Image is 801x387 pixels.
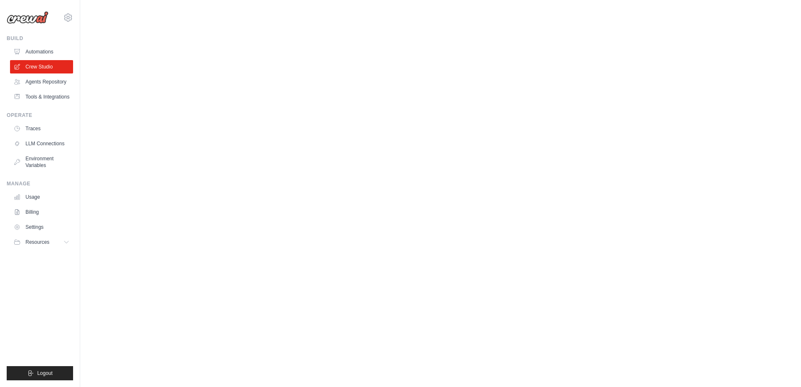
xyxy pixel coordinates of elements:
a: Tools & Integrations [10,90,73,104]
span: Logout [37,370,53,377]
a: Agents Repository [10,75,73,89]
a: Environment Variables [10,152,73,172]
button: Resources [10,235,73,249]
div: Manage [7,180,73,187]
img: Logo [7,11,48,24]
a: Automations [10,45,73,58]
a: LLM Connections [10,137,73,150]
a: Crew Studio [10,60,73,73]
a: Billing [10,205,73,219]
a: Settings [10,220,73,234]
div: Operate [7,112,73,119]
span: Resources [25,239,49,245]
a: Usage [10,190,73,204]
div: Build [7,35,73,42]
a: Traces [10,122,73,135]
button: Logout [7,366,73,380]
